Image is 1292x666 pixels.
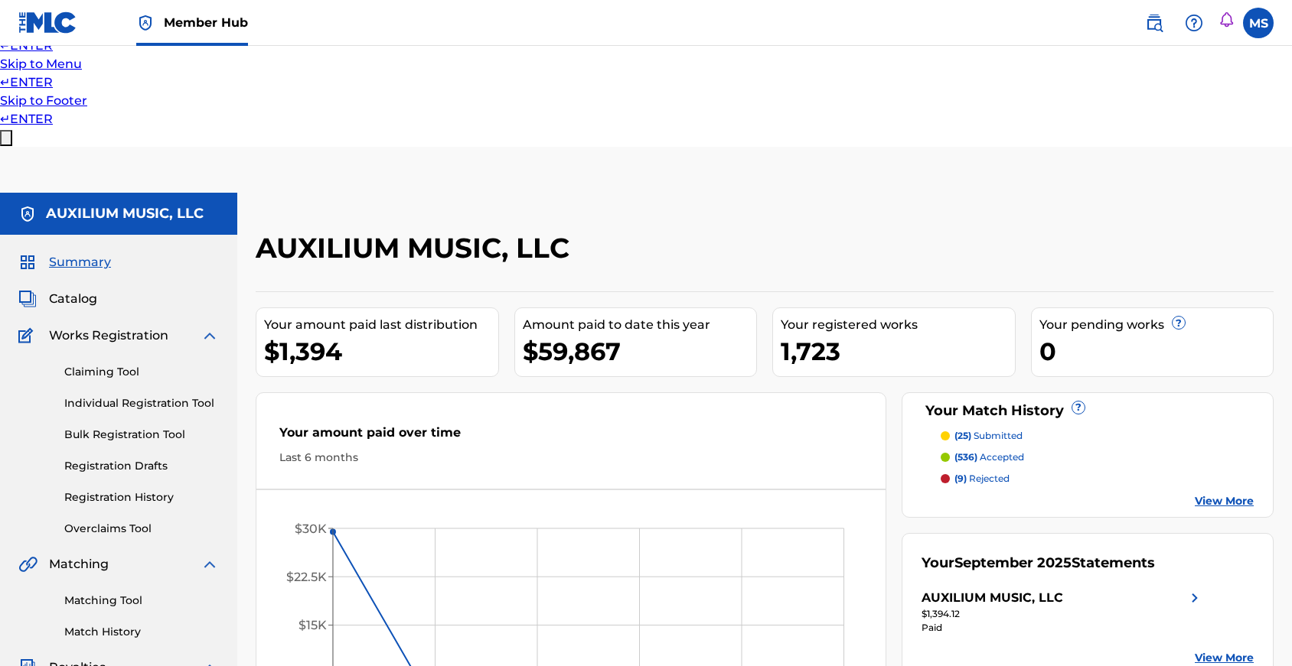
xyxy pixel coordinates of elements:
[922,553,1155,573] div: Your Statements
[941,429,1254,443] a: (25) submitted
[299,618,327,632] tspan: $15K
[49,555,109,573] span: Matching
[18,253,111,271] a: SummarySummary
[1145,14,1163,32] img: search
[64,427,219,443] a: Bulk Registration Tool
[201,555,219,573] img: expand
[18,205,37,223] img: Accounts
[18,555,38,573] img: Matching
[1173,317,1185,329] span: ?
[136,14,155,32] img: Top Rightsholder
[922,589,1204,635] a: AUXILIUM MUSIC, LLCright chevron icon$1,394.12Paid
[954,450,1024,464] p: accepted
[1250,430,1292,557] iframe: Resource Center
[164,14,248,31] span: Member Hub
[922,621,1204,635] div: Paid
[64,458,219,474] a: Registration Drafts
[64,364,219,380] a: Claiming Tool
[295,521,327,536] tspan: $30K
[954,429,1023,443] p: submitted
[18,253,37,271] img: Summary
[64,624,219,640] a: Match History
[286,570,327,584] tspan: $22.5K
[64,395,219,411] a: Individual Registration Tool
[279,424,863,450] div: Your amount paid over time
[18,11,77,34] img: MLC Logo
[781,334,1015,369] div: 1,723
[954,451,977,463] span: (536)
[1219,12,1234,33] div: Notifications
[49,327,168,345] span: Works Registration
[64,489,219,505] a: Registration History
[1185,14,1203,32] img: help
[279,450,863,466] div: Last 6 months
[1139,8,1170,38] a: Public Search
[922,607,1204,621] div: $1,394.12
[49,253,111,271] span: Summary
[64,521,219,537] a: Overclaims Tool
[1195,493,1254,509] a: View More
[18,327,38,345] img: Works Registration
[264,316,498,334] div: Your amount paid last distribution
[201,327,219,345] img: expand
[954,472,1010,486] p: rejected
[954,473,967,484] span: (9)
[781,316,1015,334] div: Your registered works
[256,231,577,265] h2: AUXILIUM MUSIC, LLC
[1072,401,1085,414] span: ?
[49,290,97,308] span: Catalog
[46,205,204,223] h5: AUXILIUM MUSIC, LLC
[264,334,498,369] div: $1,394
[1195,650,1254,666] a: View More
[1243,8,1274,38] div: User Menu
[954,430,971,441] span: (25)
[1039,316,1274,334] div: Your pending works
[18,290,97,308] a: CatalogCatalog
[523,334,757,369] div: $59,867
[922,589,1063,607] div: AUXILIUM MUSIC, LLC
[64,593,219,609] a: Matching Tool
[523,316,757,334] div: Amount paid to date this year
[941,450,1254,464] a: (536) accepted
[1179,8,1209,38] div: Help
[922,401,1254,421] div: Your Match History
[941,472,1254,486] a: (9) rejected
[954,554,1072,571] span: September 2025
[1039,334,1274,369] div: 0
[1186,589,1204,607] img: right chevron icon
[18,290,37,308] img: Catalog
